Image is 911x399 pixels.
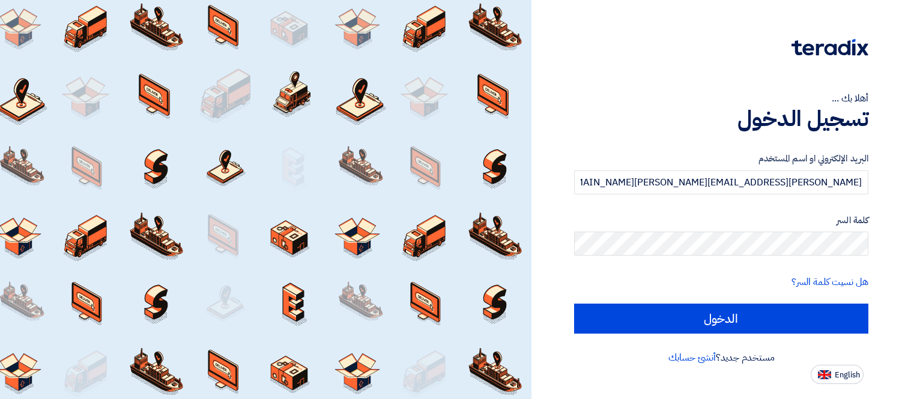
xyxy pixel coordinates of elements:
[574,170,868,194] input: أدخل بريد العمل الإلكتروني او اسم المستخدم الخاص بك ...
[574,214,868,227] label: كلمة السر
[574,152,868,166] label: البريد الإلكتروني او اسم المستخدم
[574,106,868,132] h1: تسجيل الدخول
[835,371,860,379] span: English
[668,350,716,365] a: أنشئ حسابك
[791,39,868,56] img: Teradix logo
[574,304,868,334] input: الدخول
[811,365,864,384] button: English
[791,275,868,289] a: هل نسيت كلمة السر؟
[574,350,868,365] div: مستخدم جديد؟
[818,370,831,379] img: en-US.png
[574,91,868,106] div: أهلا بك ...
